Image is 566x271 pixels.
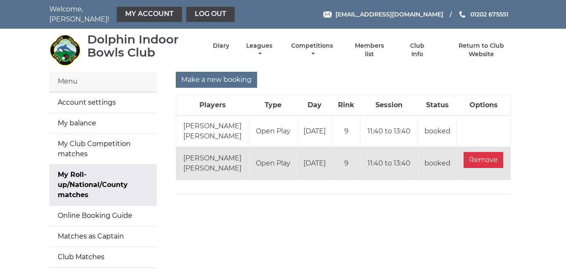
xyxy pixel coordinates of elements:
[457,95,510,116] th: Options
[49,247,157,267] a: Club Matches
[49,34,81,66] img: Dolphin Indoor Bowls Club
[418,147,457,180] td: booked
[361,147,418,180] td: 11:40 to 13:40
[49,113,157,133] a: My balance
[49,71,157,92] div: Menu
[49,92,157,113] a: Account settings
[49,165,157,205] a: My Roll-up/National/County matches
[297,116,332,147] td: [DATE]
[404,42,431,58] a: Club Info
[458,10,508,19] a: Phone us 01202 675551
[117,7,182,22] a: My Account
[350,42,389,58] a: Members list
[49,226,157,247] a: Matches as Captain
[361,116,418,147] td: 11:40 to 13:40
[49,4,237,24] nav: Welcome, [PERSON_NAME]!
[249,95,297,116] th: Type
[176,116,249,147] td: [PERSON_NAME] [PERSON_NAME]
[418,116,457,147] td: booked
[464,152,503,168] input: Remove
[332,116,360,147] td: 9
[335,11,443,18] span: [EMAIL_ADDRESS][DOMAIN_NAME]
[297,147,332,180] td: [DATE]
[297,95,332,116] th: Day
[249,147,297,180] td: Open Play
[445,42,517,58] a: Return to Club Website
[49,206,157,226] a: Online Booking Guide
[418,95,457,116] th: Status
[186,7,235,22] a: Log out
[470,11,508,18] span: 01202 675551
[323,10,443,19] a: Email [EMAIL_ADDRESS][DOMAIN_NAME]
[49,134,157,164] a: My Club Competition matches
[176,95,249,116] th: Players
[332,147,360,180] td: 9
[213,42,229,50] a: Diary
[459,11,465,18] img: Phone us
[361,95,418,116] th: Session
[290,42,335,58] a: Competitions
[244,42,274,58] a: Leagues
[176,147,249,180] td: [PERSON_NAME] [PERSON_NAME]
[249,116,297,147] td: Open Play
[332,95,360,116] th: Rink
[176,72,257,88] input: Make a new booking
[323,11,332,18] img: Email
[87,33,198,59] div: Dolphin Indoor Bowls Club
